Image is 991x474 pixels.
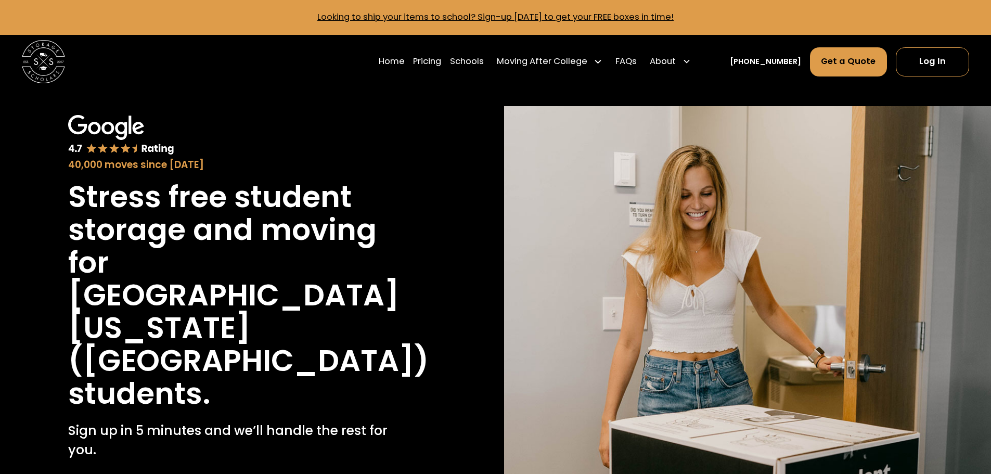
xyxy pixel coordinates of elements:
[68,377,211,410] h1: students.
[615,46,637,76] a: FAQs
[810,47,887,76] a: Get a Quote
[68,181,419,279] h1: Stress free student storage and moving for
[379,46,405,76] a: Home
[650,55,676,68] div: About
[730,56,801,68] a: [PHONE_NUMBER]
[896,47,969,76] a: Log In
[22,40,65,83] img: Storage Scholars main logo
[450,46,484,76] a: Schools
[68,158,419,172] div: 40,000 moves since [DATE]
[68,279,429,377] h1: [GEOGRAPHIC_DATA][US_STATE] ([GEOGRAPHIC_DATA])
[413,46,441,76] a: Pricing
[68,421,419,460] p: Sign up in 5 minutes and we’ll handle the rest for you.
[497,55,587,68] div: Moving After College
[317,11,674,23] a: Looking to ship your items to school? Sign-up [DATE] to get your FREE boxes in time!
[68,115,174,156] img: Google 4.7 star rating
